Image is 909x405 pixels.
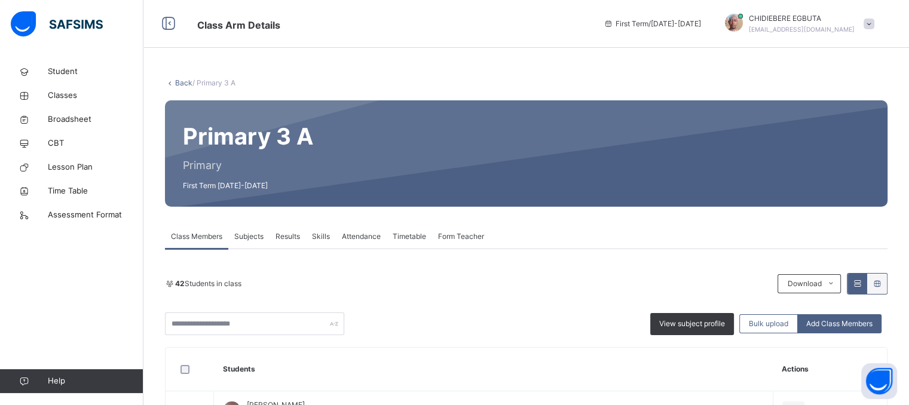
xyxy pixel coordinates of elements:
[749,13,855,24] span: CHIDIEBERE EGBUTA
[48,161,143,173] span: Lesson Plan
[171,231,222,242] span: Class Members
[175,78,192,87] a: Back
[749,26,855,33] span: [EMAIL_ADDRESS][DOMAIN_NAME]
[713,13,880,35] div: CHIDIEBEREEGBUTA
[659,318,725,329] span: View subject profile
[214,348,773,391] th: Students
[787,278,821,289] span: Download
[312,231,330,242] span: Skills
[175,278,241,289] span: Students in class
[749,318,788,329] span: Bulk upload
[48,137,143,149] span: CBT
[604,19,701,29] span: session/term information
[276,231,300,242] span: Results
[48,90,143,102] span: Classes
[234,231,264,242] span: Subjects
[342,231,381,242] span: Attendance
[861,363,897,399] button: Open asap
[11,11,103,36] img: safsims
[48,66,143,78] span: Student
[393,231,426,242] span: Timetable
[192,78,235,87] span: / Primary 3 A
[773,348,887,391] th: Actions
[197,19,280,31] span: Class Arm Details
[438,231,484,242] span: Form Teacher
[48,113,143,125] span: Broadsheet
[175,279,185,288] b: 42
[48,375,143,387] span: Help
[48,209,143,221] span: Assessment Format
[48,185,143,197] span: Time Table
[806,318,873,329] span: Add Class Members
